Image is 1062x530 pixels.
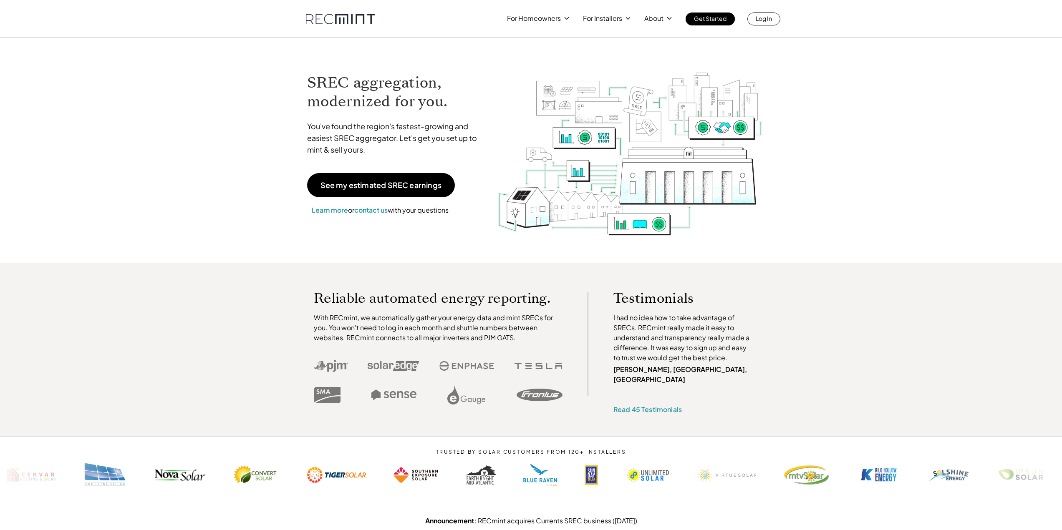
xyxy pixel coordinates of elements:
[747,13,780,25] a: Log In
[497,50,763,238] img: RECmint value cycle
[411,449,651,455] p: TRUSTED BY SOLAR CUSTOMERS FROM 120+ INSTALLERS
[613,364,754,384] p: [PERSON_NAME], [GEOGRAPHIC_DATA], [GEOGRAPHIC_DATA]
[307,205,453,216] p: or with your questions
[307,73,485,111] h1: SREC aggregation, modernized for you.
[312,206,348,214] a: Learn more
[425,516,474,525] strong: Announcement
[613,405,682,414] a: Read 45 Testimonials
[307,121,485,156] p: You've found the region's fastest-growing and easiest SREC aggregator. Let's get you set up to mi...
[507,13,561,24] p: For Homeowners
[644,13,663,24] p: About
[613,313,754,363] p: I had no idea how to take advantage of SRECs. RECmint really made it easy to understand and trans...
[694,13,726,24] p: Get Started
[756,13,772,24] p: Log In
[354,206,388,214] a: contact us
[583,13,622,24] p: For Installers
[686,13,735,25] a: Get Started
[613,292,738,304] p: Testimonials
[307,173,455,197] a: See my estimated SREC earnings
[425,516,637,525] a: Announcement: RECmint acquires Currents SREC business ([DATE])
[320,181,441,189] p: See my estimated SREC earnings
[314,292,563,304] p: Reliable automated energy reporting.
[314,313,563,343] p: With RECmint, we automatically gather your energy data and mint SRECs for you. You won't need to ...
